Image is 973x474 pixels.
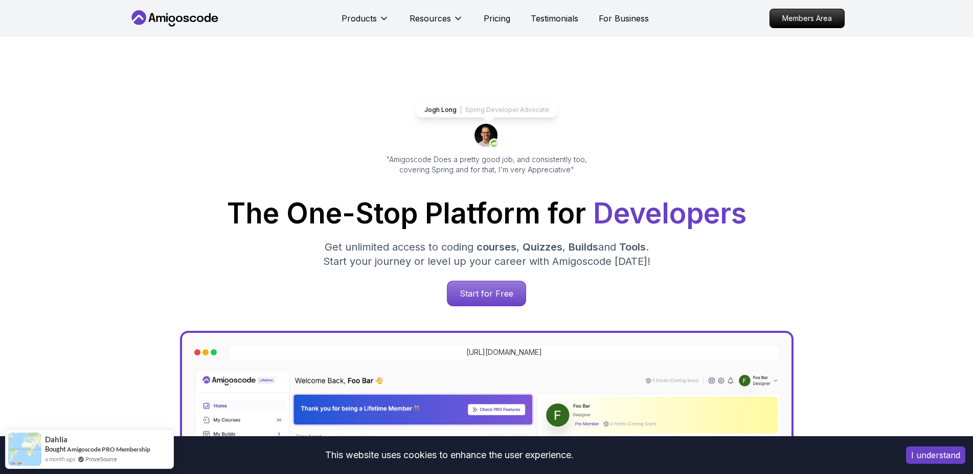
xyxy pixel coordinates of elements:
span: Bought [45,445,66,453]
p: Products [342,12,377,25]
span: Developers [593,196,746,230]
span: Quizzes [523,241,562,253]
span: Dahlia [45,435,67,444]
h1: The One-Stop Platform for [137,199,836,228]
iframe: chat widget [930,433,963,464]
span: a month ago [45,455,75,463]
a: Pricing [484,12,510,25]
a: For Business [599,12,649,25]
p: Jogh Long [424,106,457,114]
p: Members Area [770,9,844,28]
span: courses [477,241,516,253]
a: ProveSource [85,455,117,463]
button: Products [342,12,389,33]
p: Start for Free [447,281,526,306]
button: Resources [410,12,463,33]
span: Builds [569,241,598,253]
span: Tools [619,241,646,253]
a: Amigoscode PRO Membership [67,445,150,453]
p: Get unlimited access to coding , , and . Start your journey or level up your career with Amigosco... [315,240,659,268]
img: provesource social proof notification image [8,433,41,466]
iframe: chat widget [779,248,963,428]
a: Testimonials [531,12,578,25]
button: Accept cookies [906,446,965,464]
a: [URL][DOMAIN_NAME] [466,347,542,357]
p: Resources [410,12,451,25]
p: Spring Developer Advocate [465,106,549,114]
a: Members Area [770,9,845,28]
p: "Amigoscode Does a pretty good job, and consistently too, covering Spring and for that, I'm very ... [372,154,601,175]
img: josh long [474,124,499,148]
a: Start for Free [447,281,526,306]
div: This website uses cookies to enhance the user experience. [8,444,891,466]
